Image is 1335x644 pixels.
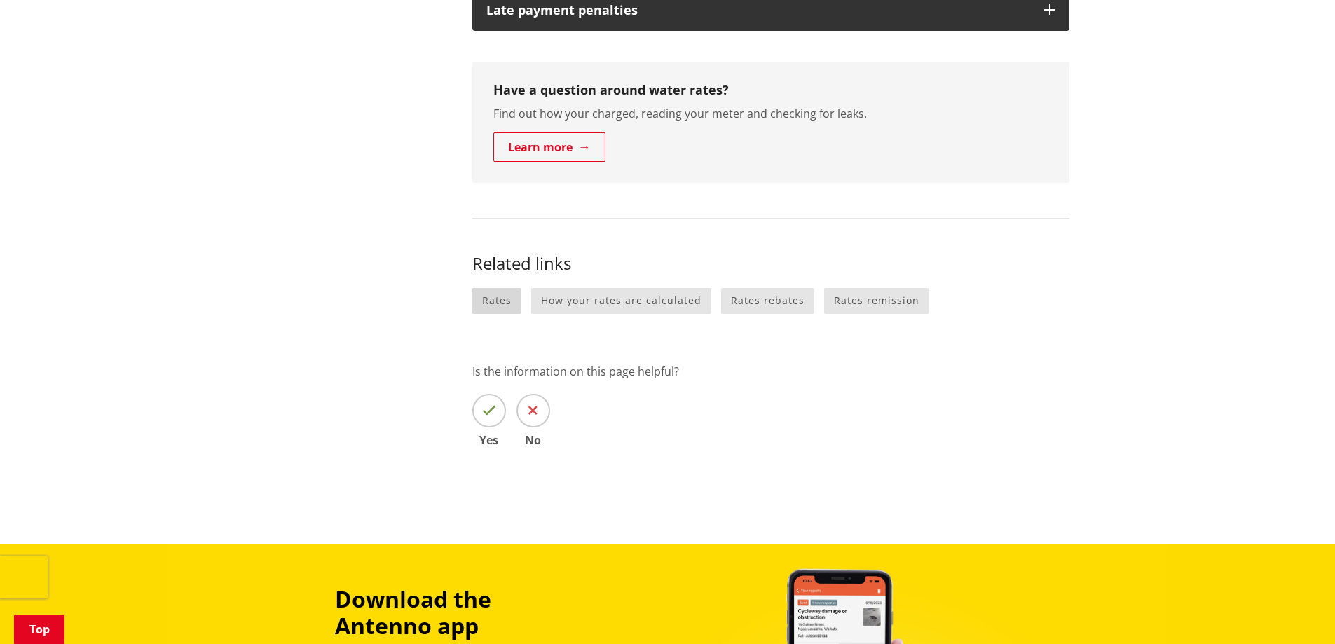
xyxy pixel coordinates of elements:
[14,615,64,644] a: Top
[493,132,605,162] a: Learn more
[721,288,814,314] a: Rates rebates
[493,105,1048,122] p: Find out how your charged, reading your meter and checking for leaks.
[1271,585,1321,636] iframe: Messenger Launcher
[824,288,929,314] a: Rates remission
[472,434,506,446] span: Yes
[516,434,550,446] span: No
[493,83,1048,98] h3: Have a question around water rates?
[531,288,711,314] a: How your rates are calculated
[486,4,1030,18] h3: Late payment penalties
[472,288,521,314] a: Rates
[472,254,1069,274] h3: Related links
[472,363,1069,380] p: Is the information on this page helpful?
[335,586,589,640] h3: Download the Antenno app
